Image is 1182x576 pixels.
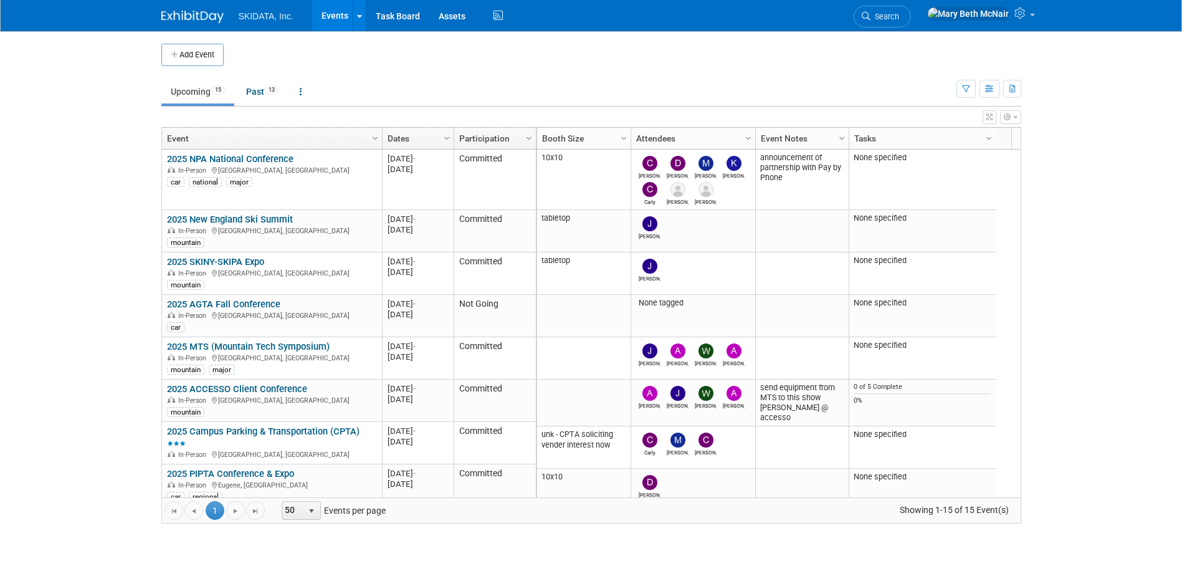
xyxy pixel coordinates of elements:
[639,448,660,456] div: Carly Jansen
[388,341,448,352] div: [DATE]
[854,340,991,350] div: None specified
[413,214,416,224] span: -
[454,464,536,507] td: Committed
[667,197,689,205] div: Dave Luken
[639,231,660,239] div: John Keefe
[168,166,175,173] img: In-Person Event
[167,267,376,278] div: [GEOGRAPHIC_DATA], [GEOGRAPHIC_DATA]
[237,80,288,103] a: Past13
[454,252,536,295] td: Committed
[619,133,629,143] span: Column Settings
[167,322,184,332] div: car
[542,128,622,149] a: Booth Size
[161,80,234,103] a: Upcoming15
[189,492,222,502] div: regional
[727,386,741,401] img: Andreas Kranabetter
[167,383,307,395] a: 2025 ACCESSO Client Conference
[854,298,991,308] div: None specified
[454,337,536,380] td: Committed
[642,343,657,358] img: John Keefe
[413,342,416,351] span: -
[209,365,235,375] div: major
[388,394,448,405] div: [DATE]
[164,501,183,520] a: Go to the first page
[888,501,1020,519] span: Showing 1-15 of 15 Event(s)
[178,451,210,459] span: In-Person
[178,396,210,405] span: In-Person
[537,469,631,511] td: 10x10
[761,128,841,149] a: Event Notes
[167,468,294,479] a: 2025 PIPTA Conference & Expo
[265,501,398,520] span: Events per page
[168,354,175,360] img: In-Person Event
[413,384,416,393] span: -
[161,44,224,66] button: Add Event
[167,341,330,352] a: 2025 MTS (Mountain Tech Symposium)
[307,506,317,516] span: select
[167,128,374,149] a: Event
[854,213,991,223] div: None specified
[169,506,179,516] span: Go to the first page
[167,214,293,225] a: 2025 New England Ski Summit
[698,386,713,401] img: Wesley Martin
[524,133,534,143] span: Column Settings
[537,252,631,295] td: tabletop
[459,128,528,149] a: Participation
[442,133,452,143] span: Column Settings
[167,238,204,247] div: mountain
[167,177,184,187] div: car
[639,274,660,282] div: John Keefe
[388,426,448,436] div: [DATE]
[178,269,210,277] span: In-Person
[854,430,991,439] div: None specified
[167,153,293,165] a: 2025 NPA National Conference
[670,182,685,197] img: Dave Luken
[727,156,741,171] img: Keith Lynch
[226,177,252,187] div: major
[178,166,210,175] span: In-Person
[854,153,991,163] div: None specified
[854,128,988,149] a: Tasks
[667,171,689,179] div: Damon Kessler
[743,133,753,143] span: Column Settings
[537,150,631,210] td: 10x10
[413,257,416,266] span: -
[670,386,685,401] img: John Keefe
[388,383,448,394] div: [DATE]
[723,358,745,367] div: Andreas Kranabetter
[454,210,536,252] td: Committed
[167,299,280,310] a: 2025 AGTA Fall Conference
[440,128,454,146] a: Column Settings
[388,309,448,320] div: [DATE]
[870,12,899,21] span: Search
[167,310,376,320] div: [GEOGRAPHIC_DATA], [GEOGRAPHIC_DATA]
[667,401,689,409] div: John Keefe
[727,343,741,358] img: Andreas Kranabetter
[167,492,184,502] div: car
[522,128,536,146] a: Column Settings
[723,401,745,409] div: Andreas Kranabetter
[168,451,175,457] img: In-Person Event
[388,256,448,267] div: [DATE]
[206,501,224,520] span: 1
[537,426,631,469] td: unk - CPTA soliciting vender interest now
[667,448,689,456] div: Malloy Pohrer
[370,133,380,143] span: Column Settings
[642,182,657,197] img: Carly Jansen
[854,383,991,391] div: 0 of 5 Complete
[168,227,175,233] img: In-Person Event
[167,449,376,459] div: [GEOGRAPHIC_DATA], [GEOGRAPHIC_DATA]
[167,352,376,363] div: [GEOGRAPHIC_DATA], [GEOGRAPHIC_DATA]
[413,299,416,309] span: -
[854,472,991,482] div: None specified
[388,436,448,447] div: [DATE]
[854,396,991,405] div: 0%
[617,128,631,146] a: Column Settings
[695,197,717,205] div: Corey Gase
[388,479,448,489] div: [DATE]
[388,153,448,164] div: [DATE]
[388,299,448,309] div: [DATE]
[189,506,199,516] span: Go to the previous page
[698,182,713,197] img: Corey Gase
[454,422,536,464] td: Committed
